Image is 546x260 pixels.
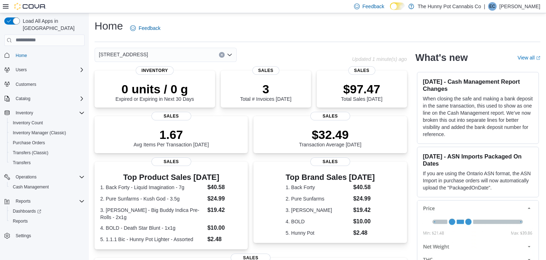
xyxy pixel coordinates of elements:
span: Users [13,66,85,74]
p: When closing the safe and making a bank deposit in the same transaction, this used to show as one... [423,95,533,138]
button: Users [1,65,87,75]
span: Sales [252,66,279,75]
button: Open list of options [227,52,232,58]
span: Sales [310,157,350,166]
dd: $10.00 [353,217,375,226]
span: Catalog [13,94,85,103]
a: Dashboards [7,206,87,216]
p: The Hunny Pot Cannabis Co [418,2,481,11]
span: Reports [13,197,85,206]
button: Catalog [13,94,33,103]
p: 1.67 [134,128,209,142]
span: Reports [10,217,85,225]
span: Feedback [139,25,160,32]
button: Users [13,66,30,74]
h1: Home [95,19,123,33]
h3: Top Brand Sales [DATE] [286,173,375,182]
button: Clear input [219,52,225,58]
button: Settings [1,230,87,241]
button: Operations [13,173,39,181]
span: Purchase Orders [13,140,45,146]
button: Inventory [1,108,87,118]
span: Sales [151,157,191,166]
a: Reports [10,217,31,225]
span: Dashboards [13,208,41,214]
a: Purchase Orders [10,139,48,147]
p: 0 units / 0 g [116,82,194,96]
input: Dark Mode [390,2,405,10]
h3: Top Product Sales [DATE] [100,173,242,182]
span: Reports [16,198,31,204]
div: Total # Invoices [DATE] [240,82,291,102]
dt: 2. Pure Sunfarms - Kush God - 3.5g [100,195,204,202]
dt: 3. [PERSON_NAME] [286,207,350,214]
div: Emily Cosby [488,2,497,11]
span: Inventory Manager (Classic) [13,130,66,136]
button: Reports [1,196,87,206]
dd: $19.42 [353,206,375,214]
button: Transfers (Classic) [7,148,87,158]
span: Customers [16,82,36,87]
dt: 5. Hunny Pot [286,229,350,236]
button: Inventory Count [7,118,87,128]
dd: $2.48 [353,229,375,237]
a: Settings [13,232,34,240]
span: [STREET_ADDRESS] [99,50,148,59]
span: Sales [151,112,191,120]
button: Operations [1,172,87,182]
span: Transfers (Classic) [13,150,48,156]
span: Inventory Count [13,120,43,126]
a: View allExternal link [518,55,540,61]
dt: 1. Back Forty [286,184,350,191]
button: Reports [13,197,33,206]
span: Home [13,51,85,60]
p: $32.49 [299,128,362,142]
span: Settings [16,233,31,239]
button: Inventory Manager (Classic) [7,128,87,138]
span: Transfers (Classic) [10,149,85,157]
div: Expired or Expiring in Next 30 Days [116,82,194,102]
a: Inventory Count [10,119,46,127]
span: Customers [13,80,85,89]
span: Sales [310,112,350,120]
span: Cash Management [13,184,49,190]
span: Inventory [16,110,33,116]
button: Reports [7,216,87,226]
span: Operations [13,173,85,181]
dd: $40.58 [353,183,375,192]
button: Transfers [7,158,87,168]
p: $97.47 [341,82,382,96]
dt: 4. BOLD [286,218,350,225]
a: Transfers (Classic) [10,149,51,157]
span: Users [16,67,27,73]
span: Feedback [363,3,384,10]
dd: $24.99 [207,194,242,203]
p: [PERSON_NAME] [499,2,540,11]
a: Inventory Manager (Classic) [10,129,69,137]
a: Dashboards [10,207,44,215]
div: Avg Items Per Transaction [DATE] [134,128,209,147]
span: Settings [13,231,85,240]
span: EC [489,2,496,11]
h2: What's new [416,52,468,63]
h3: [DATE] - ASN Imports Packaged On Dates [423,153,533,167]
button: Customers [1,79,87,89]
span: Inventory [136,66,174,75]
button: Catalog [1,94,87,104]
span: Transfers [13,160,31,166]
span: Purchase Orders [10,139,85,147]
p: 3 [240,82,291,96]
span: Transfers [10,158,85,167]
dd: $10.00 [207,224,242,232]
button: Inventory [13,109,36,117]
a: Feedback [127,21,163,35]
span: Inventory Count [10,119,85,127]
span: Home [16,53,27,58]
button: Purchase Orders [7,138,87,148]
dt: 5. 1.1.1 Bic - Hunny Pot Lighter - Assorted [100,236,204,243]
button: Cash Management [7,182,87,192]
p: Updated 1 minute(s) ago [352,56,407,62]
span: Sales [348,66,375,75]
div: Transaction Average [DATE] [299,128,362,147]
